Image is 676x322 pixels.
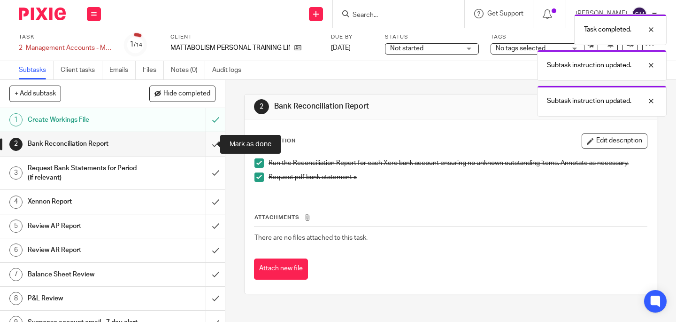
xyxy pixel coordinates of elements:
div: 3 [9,166,23,180]
div: 8 [9,292,23,305]
span: [DATE] [331,45,351,51]
h1: Bank Reconciliation Report [274,102,471,111]
div: 4 [9,196,23,209]
div: 2 [254,99,269,114]
img: Pixie [19,8,66,20]
h1: Bank Reconciliation Report [28,137,140,151]
div: 5 [9,220,23,233]
div: 1 [9,113,23,126]
button: Attach new file [254,259,308,280]
h1: Xennon Report [28,195,140,209]
p: Task completed. [584,25,631,34]
img: svg%3E [632,7,647,22]
button: Edit description [582,134,647,149]
a: Subtasks [19,61,54,79]
h1: P&L Review [28,291,140,306]
span: Attachments [254,215,300,220]
a: Files [143,61,164,79]
div: 1 [130,39,142,50]
span: Hide completed [163,90,210,98]
small: /14 [134,42,142,47]
h1: Create Workings File [28,113,140,127]
h1: Review AP Report [28,219,140,233]
label: Client [170,33,319,41]
button: Hide completed [149,86,215,102]
div: 2 [9,138,23,151]
p: Subtask instruction updated. [547,96,631,106]
div: 6 [9,243,23,257]
label: Due by [331,33,373,41]
a: Emails [109,61,136,79]
button: + Add subtask [9,86,61,102]
p: Description [254,137,296,145]
a: Notes (0) [171,61,205,79]
label: Task [19,33,113,41]
p: Request pdf bank statement x [269,173,647,182]
p: MATTABOLISM PERSONAL TRAINING LIMITED [170,43,290,53]
h1: Balance Sheet Review [28,267,140,282]
p: Run the Reconciliation Report for each Xero bank account ensuring no unknown outstanding items. A... [269,158,647,168]
p: Subtask instruction updated. [547,61,631,70]
a: Audit logs [212,61,248,79]
div: 2_Management Accounts - Monthly - NEW - FWD [19,43,113,53]
div: 7 [9,268,23,281]
h1: Request Bank Statements for Period (if relevant) [28,161,140,185]
h1: Review AR Report [28,243,140,257]
span: There are no files attached to this task. [254,235,368,241]
a: Client tasks [61,61,102,79]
